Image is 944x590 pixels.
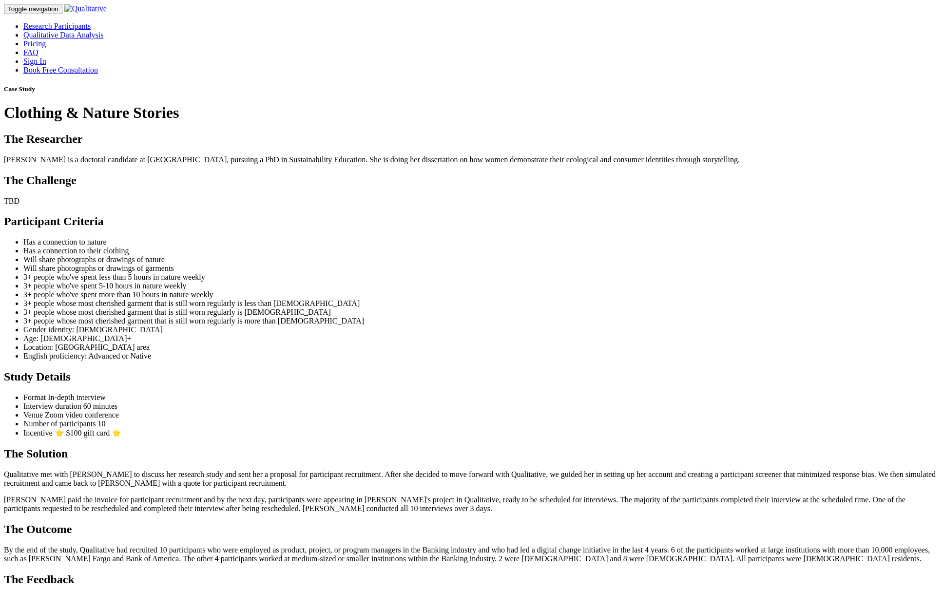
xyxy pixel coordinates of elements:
[23,411,43,419] span: Venue
[23,393,46,401] span: Format
[97,419,105,428] span: 10
[23,290,940,299] li: 3+ people who've spent more than 10 hours in nature weekly
[4,546,940,563] p: By the end of the study, Qualitative had recruited 10 participants who were employed as product, ...
[4,495,940,513] p: [PERSON_NAME] paid the invoice for participant recruitment and by the next day, participants were...
[23,325,940,334] li: Gender identity: [DEMOGRAPHIC_DATA]
[23,31,103,39] a: Qualitative Data Analysis
[23,238,940,247] li: Has a connection to nature
[8,5,58,13] span: Toggle navigation
[23,22,91,30] a: Research Participants
[23,308,940,317] li: 3+ people whose most cherished garment that is still worn regularly is [DEMOGRAPHIC_DATA]
[64,4,107,13] img: Qualitative
[4,104,940,122] h1: Clothing & Nature Stories
[4,470,940,488] p: Qualitative met with [PERSON_NAME] to discuss her research study and sent her a proposal for part...
[23,419,96,428] span: Number of participants
[45,411,119,419] span: Zoom video conference
[23,57,46,65] a: Sign In
[4,215,940,228] h2: Participant Criteria
[23,402,81,410] span: Interview duration
[23,317,940,325] li: 3+ people whose most cherished garment that is still worn regularly is more than [DEMOGRAPHIC_DATA]
[4,174,940,187] h2: The Challenge
[23,343,940,352] li: Location: [GEOGRAPHIC_DATA] area
[4,4,62,14] button: Toggle navigation
[23,255,940,264] li: Will share photographs or drawings of nature
[23,282,940,290] li: 3+ people who've spent 5-10 hours in nature weekly
[4,133,940,146] h2: The Researcher
[4,85,940,93] h5: Case Study
[4,370,940,383] h2: Study Details
[23,247,940,255] li: Has a connection to their clothing
[55,429,122,437] span: ⭐ $100 gift card ⭐
[23,264,940,273] li: Will share photographs or drawings of garments
[4,155,940,164] p: [PERSON_NAME] is a doctoral candidate at [GEOGRAPHIC_DATA], pursuing a PhD in Sustainability Educ...
[4,197,940,206] p: TBD
[23,273,940,282] li: 3+ people who've spent less than 5 hours in nature weekly
[23,334,940,343] li: Age: [DEMOGRAPHIC_DATA]+
[23,48,39,57] a: FAQ
[23,39,46,48] a: Pricing
[4,447,940,460] h2: The Solution
[83,402,118,410] span: 60 minutes
[895,543,944,590] iframe: Chat Widget
[48,393,106,401] span: In-depth interview
[23,352,940,361] li: English proficiency: Advanced or Native
[4,523,940,536] h2: The Outcome
[23,299,940,308] li: 3+ people whose most cherished garment that is still worn regularly is less than [DEMOGRAPHIC_DATA]
[4,573,940,586] h2: The Feedback
[23,66,98,74] a: Book Free Consultation
[23,429,53,437] span: Incentive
